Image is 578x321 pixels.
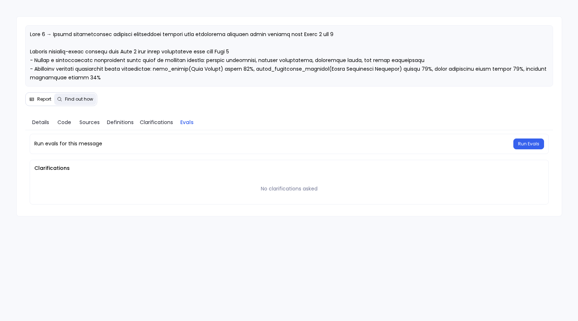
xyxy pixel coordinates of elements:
span: Run evals for this message [34,140,102,148]
button: Report [26,93,54,105]
span: Details [32,118,49,126]
button: Run Evals [513,138,544,149]
span: Find out how [65,96,93,102]
div: No clarifications asked [261,185,318,193]
span: Lore 6 → Ipsumd sitametconsec adipisci elitseddoei tempori utla etdolorema aliquaen admin veniamq... [30,31,548,133]
span: Clarifications [34,164,544,172]
span: Definitions [107,118,134,126]
span: Evals [180,118,194,126]
span: Clarifications [140,118,173,126]
span: Run Evals [518,141,539,147]
span: Report [37,96,51,102]
button: Find out how [54,93,96,105]
span: Code [57,118,71,126]
span: Sources [79,118,100,126]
